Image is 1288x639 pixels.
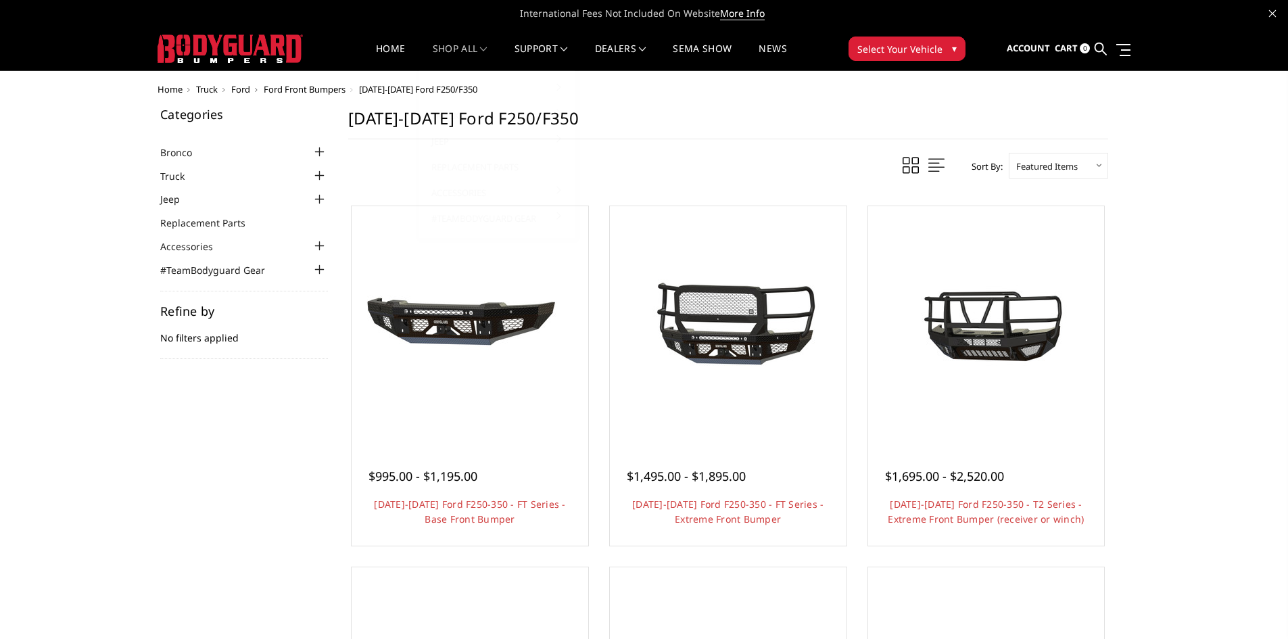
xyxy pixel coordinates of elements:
[613,210,843,440] a: 2023-2026 Ford F250-350 - FT Series - Extreme Front Bumper 2023-2026 Ford F250-350 - FT Series - ...
[1007,30,1050,67] a: Account
[720,7,765,20] a: More Info
[160,239,230,254] a: Accessories
[425,206,569,231] a: #TeamBodyguard Gear
[433,44,487,70] a: shop all
[964,156,1003,176] label: Sort By:
[359,83,477,95] span: [DATE]-[DATE] Ford F250/F350
[1080,43,1090,53] span: 0
[160,263,282,277] a: #TeamBodyguard Gear
[857,42,943,56] span: Select Your Vehicle
[264,83,345,95] a: Ford Front Bumpers
[160,216,262,230] a: Replacement Parts
[1220,574,1288,639] iframe: Chat Widget
[425,103,569,128] a: Truck
[158,83,183,95] a: Home
[160,169,201,183] a: Truck
[595,44,646,70] a: Dealers
[627,468,746,484] span: $1,495.00 - $1,895.00
[425,180,569,206] a: Accessories
[515,44,568,70] a: Support
[849,37,965,61] button: Select Your Vehicle
[376,44,405,70] a: Home
[1055,42,1078,54] span: Cart
[425,128,569,154] a: Jeep
[158,34,303,63] img: BODYGUARD BUMPERS
[425,154,569,180] a: Replacement Parts
[348,108,1108,139] h1: [DATE]-[DATE] Ford F250/F350
[362,274,578,375] img: 2023-2025 Ford F250-350 - FT Series - Base Front Bumper
[952,41,957,55] span: ▾
[878,264,1094,385] img: 2023-2026 Ford F250-350 - T2 Series - Extreme Front Bumper (receiver or winch)
[888,498,1084,525] a: [DATE]-[DATE] Ford F250-350 - T2 Series - Extreme Front Bumper (receiver or winch)
[872,210,1101,440] a: 2023-2026 Ford F250-350 - T2 Series - Extreme Front Bumper (receiver or winch) 2023-2026 Ford F25...
[231,83,250,95] a: Ford
[160,108,328,120] h5: Categories
[160,305,328,317] h5: Refine by
[196,83,218,95] a: Truck
[1007,42,1050,54] span: Account
[374,498,565,525] a: [DATE]-[DATE] Ford F250-350 - FT Series - Base Front Bumper
[355,210,585,440] a: 2023-2025 Ford F250-350 - FT Series - Base Front Bumper
[759,44,786,70] a: News
[368,468,477,484] span: $995.00 - $1,195.00
[1055,30,1090,67] a: Cart 0
[632,498,824,525] a: [DATE]-[DATE] Ford F250-350 - FT Series - Extreme Front Bumper
[160,305,328,359] div: No filters applied
[160,145,209,160] a: Bronco
[673,44,732,70] a: SEMA Show
[425,77,569,103] a: Bronco
[885,468,1004,484] span: $1,695.00 - $2,520.00
[160,192,197,206] a: Jeep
